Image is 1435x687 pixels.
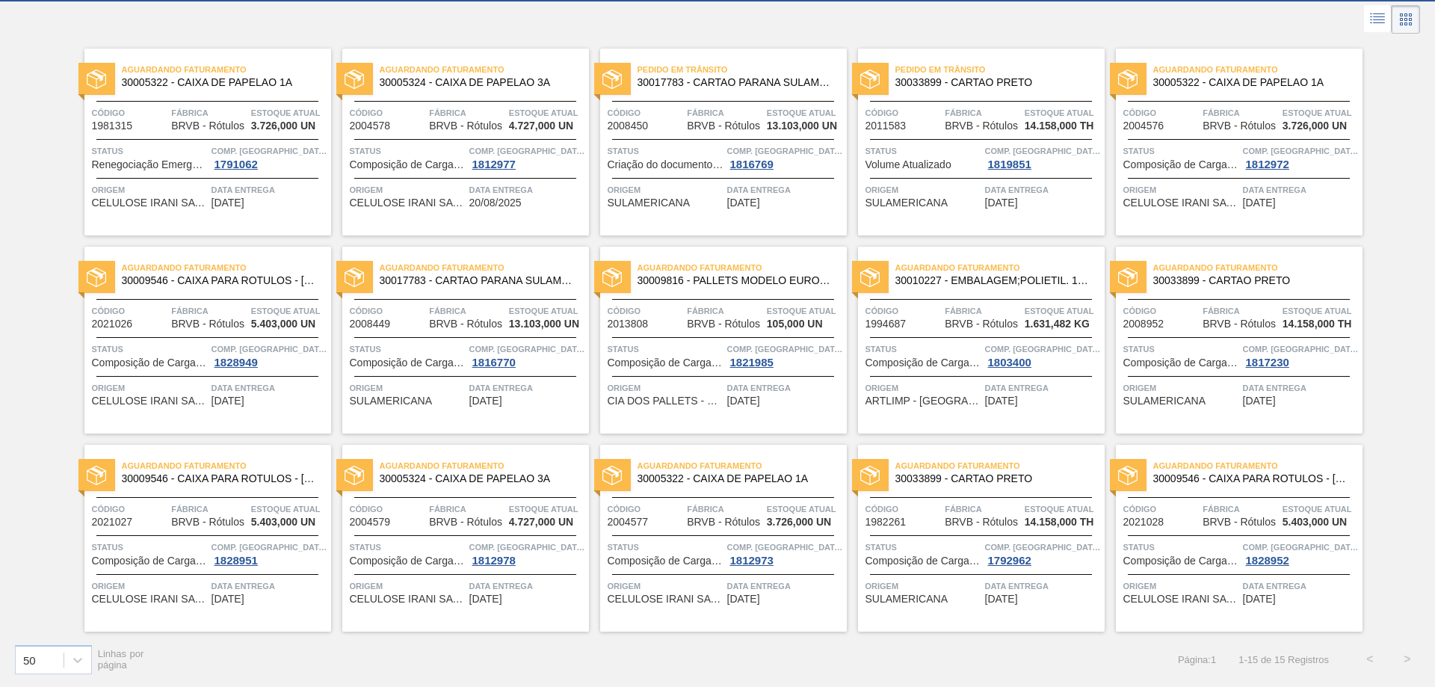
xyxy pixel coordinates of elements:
span: 30005322 - CAIXA DE PAPELAO 1A [638,473,835,484]
span: BRVB - Rótulos [945,318,1018,330]
span: Estoque atual [767,105,843,120]
div: 1821985 [727,357,777,369]
img: status [1118,466,1138,485]
span: Data entrega [727,182,843,197]
span: 18/09/2025 [469,594,502,605]
span: Fábrica [945,105,1021,120]
span: Código [350,502,426,517]
span: Composição de Carga Aceita [350,159,466,170]
span: Fábrica [687,304,763,318]
span: 30017783 - CARTAO PARANA SULAMERICANA [638,77,835,88]
span: 09/09/2025 [985,395,1018,407]
span: Data entrega [985,381,1101,395]
span: Aguardando Faturamento [638,458,847,473]
span: 5.403,000 UN [251,517,315,528]
span: Origem [608,579,723,594]
span: CIA DOS PALLETS - MOGI GUAÇU (SP) [608,395,723,407]
a: Comp. [GEOGRAPHIC_DATA]1828952 [1243,540,1359,567]
span: Código [865,502,942,517]
span: Composição de Carga Aceita [92,555,208,567]
span: Status [1123,540,1239,555]
span: 30009546 - CAIXA PARA ROTULOS - ARGENTINA [1153,473,1351,484]
span: CELULOSE IRANI SA - INDAIATUBA (SP) [92,594,208,605]
span: Código [608,502,684,517]
span: Status [1123,342,1239,357]
span: Código [865,105,942,120]
span: 05/09/2025 [469,395,502,407]
span: 5.403,000 UN [251,318,315,330]
div: 1816769 [727,158,777,170]
span: SULAMERICANA [1123,395,1206,407]
span: Origem [608,182,723,197]
span: 1.631,482 KG [1025,318,1090,330]
span: Origem [608,381,723,395]
span: Origem [865,579,981,594]
span: Comp. Carga [727,144,843,158]
span: 14.158,000 TH [1283,318,1352,330]
span: Data entrega [1243,381,1359,395]
span: Data entrega [1243,579,1359,594]
span: Fábrica [429,502,505,517]
span: Fábrica [1203,304,1279,318]
span: 30033899 - CARTAO PRETO [895,473,1093,484]
span: BRVB - Rótulos [171,120,244,132]
span: CELULOSE IRANI SA - INDAIATUBA (SP) [350,594,466,605]
a: statusAguardando Faturamento30009546 - CAIXA PARA ROTULOS - [GEOGRAPHIC_DATA]Código2021028Fábrica... [1105,445,1363,632]
span: Aguardando Faturamento [1153,458,1363,473]
a: statusPedido em Trânsito30017783 - CARTAO PARANA SULAMERICANACódigo2008450FábricaBRVB - RótulosEs... [589,49,847,235]
span: BRVB - Rótulos [687,318,760,330]
span: Data entrega [469,182,585,197]
div: 1828949 [212,357,261,369]
span: Status [865,144,981,158]
span: Comp. Carga [469,342,585,357]
span: Estoque atual [1283,304,1359,318]
span: BRVB - Rótulos [687,120,760,132]
span: Composição de Carga Aceita [92,357,208,369]
span: 105,000 UN [767,318,823,330]
span: Fábrica [687,105,763,120]
span: CELULOSE IRANI SA - INDAIATUBA (SP) [350,197,466,209]
span: Comp. Carga [212,342,327,357]
span: Data entrega [985,182,1101,197]
span: BRVB - Rótulos [1203,517,1276,528]
span: SULAMERICANA [608,197,690,209]
span: Fábrica [945,502,1021,517]
span: Aguardando Faturamento [122,260,331,275]
div: 1828951 [212,555,261,567]
img: status [602,268,622,287]
span: CELULOSE IRANI SA - INDAIATUBA (SP) [608,594,723,605]
span: Origem [350,182,466,197]
span: Estoque atual [509,105,585,120]
span: Código [350,105,426,120]
a: Comp. [GEOGRAPHIC_DATA]1812973 [727,540,843,567]
span: Fábrica [1203,105,1279,120]
span: 13.103,000 UN [509,318,579,330]
span: Composição de Carga Aceita [350,555,466,567]
span: 23/07/2025 [212,197,244,209]
div: 1812978 [469,555,519,567]
span: Data entrega [212,182,327,197]
span: Volume Atualizado [865,159,951,170]
span: Linhas por página [98,648,144,671]
span: Composição de Carga Aceita [608,555,723,567]
a: statusAguardando Faturamento30009546 - CAIXA PARA ROTULOS - [GEOGRAPHIC_DATA]Código2021027Fábrica... [73,445,331,632]
span: Fábrica [945,304,1021,318]
span: Data entrega [727,579,843,594]
a: Comp. [GEOGRAPHIC_DATA]1791062 [212,144,327,170]
span: 23/08/2025 [985,197,1018,209]
span: BRVB - Rótulos [429,318,502,330]
span: Status [92,144,208,158]
span: Comp. Carga [1243,540,1359,555]
span: 30005324 - CAIXA DE PAPELAO 3A [380,77,577,88]
span: Código [608,304,684,318]
span: Fábrica [171,304,247,318]
button: < [1351,641,1389,678]
div: 1819851 [985,158,1034,170]
span: Estoque atual [767,304,843,318]
span: BRVB - Rótulos [429,120,502,132]
div: 1812972 [1243,158,1292,170]
span: Aguardando Faturamento [380,260,589,275]
span: 1 - 15 de 15 Registros [1238,654,1329,665]
span: 4.727,000 UN [509,120,573,132]
span: 2021026 [92,318,133,330]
